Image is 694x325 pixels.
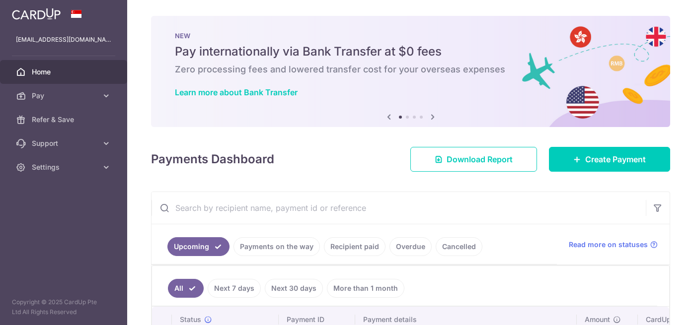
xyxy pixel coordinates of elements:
[32,67,97,77] span: Home
[175,32,646,40] p: NEW
[265,279,323,298] a: Next 30 days
[168,279,204,298] a: All
[167,237,230,256] a: Upcoming
[12,8,61,20] img: CardUp
[327,279,404,298] a: More than 1 month
[32,91,97,101] span: Pay
[585,315,610,325] span: Amount
[175,44,646,60] h5: Pay internationally via Bank Transfer at $0 fees
[436,237,482,256] a: Cancelled
[447,153,513,165] span: Download Report
[324,237,386,256] a: Recipient paid
[175,64,646,75] h6: Zero processing fees and lowered transfer cost for your overseas expenses
[389,237,432,256] a: Overdue
[175,87,298,97] a: Learn more about Bank Transfer
[151,150,274,168] h4: Payments Dashboard
[152,192,646,224] input: Search by recipient name, payment id or reference
[32,162,97,172] span: Settings
[233,237,320,256] a: Payments on the way
[646,315,684,325] span: CardUp fee
[410,147,537,172] a: Download Report
[180,315,201,325] span: Status
[16,35,111,45] p: [EMAIL_ADDRESS][DOMAIN_NAME]
[585,153,646,165] span: Create Payment
[32,138,97,148] span: Support
[151,16,670,127] img: Bank transfer banner
[569,240,648,250] span: Read more on statuses
[569,240,658,250] a: Read more on statuses
[32,115,97,125] span: Refer & Save
[208,279,261,298] a: Next 7 days
[549,147,670,172] a: Create Payment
